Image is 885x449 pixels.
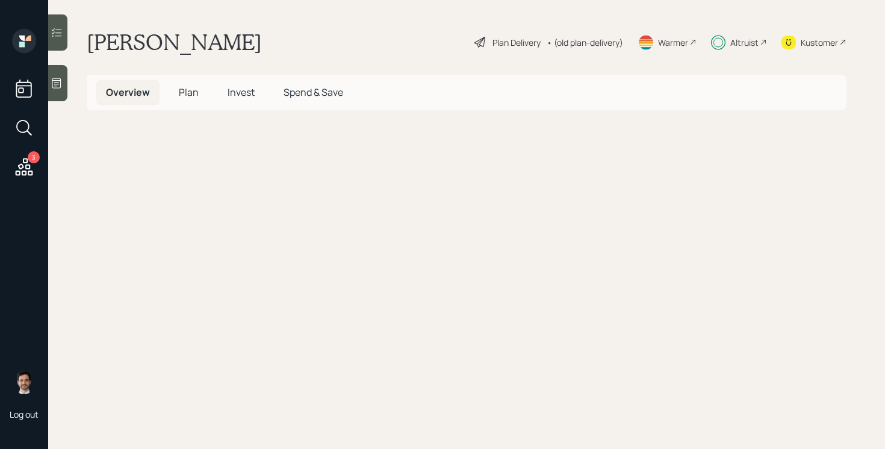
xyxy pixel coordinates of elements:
[179,86,199,99] span: Plan
[801,36,838,49] div: Kustomer
[228,86,255,99] span: Invest
[492,36,541,49] div: Plan Delivery
[12,370,36,394] img: jonah-coleman-headshot.png
[10,409,39,420] div: Log out
[28,151,40,163] div: 3
[547,36,623,49] div: • (old plan-delivery)
[658,36,688,49] div: Warmer
[106,86,150,99] span: Overview
[730,36,759,49] div: Altruist
[284,86,343,99] span: Spend & Save
[87,29,262,55] h1: [PERSON_NAME]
